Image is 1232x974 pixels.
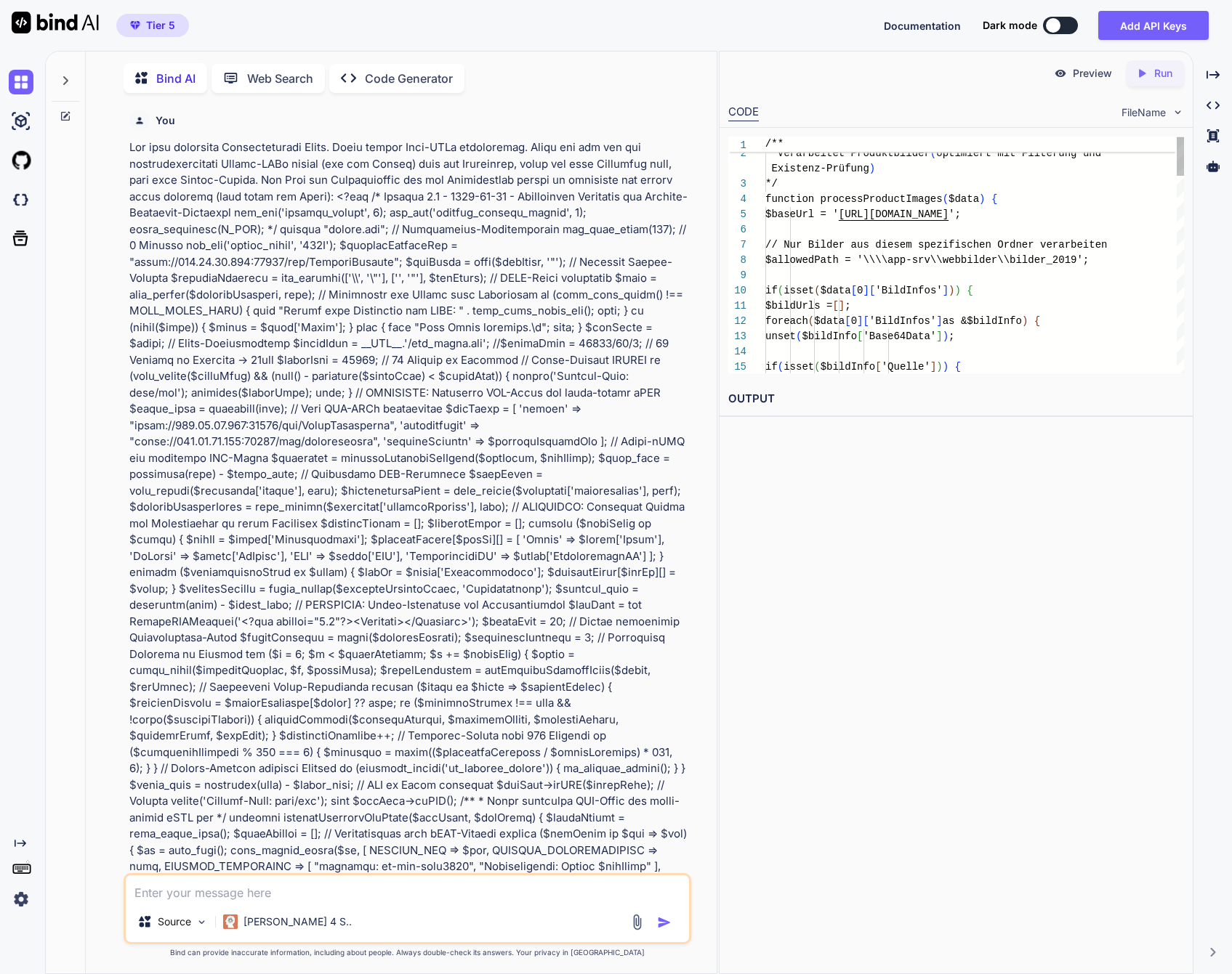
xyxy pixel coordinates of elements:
[967,285,973,296] span: {
[728,329,746,344] div: 13
[820,361,875,373] span: $bildInfo
[863,285,869,296] span: ]
[949,330,954,342] span: ;
[765,254,1058,266] span: $allowedPath = '\\\\app-srv\\webbilder\\bilder_2
[728,253,746,268] div: 8
[936,330,942,342] span: ]
[365,70,453,87] p: Code Generator
[116,14,189,37] button: premiumTier 5
[1022,315,1028,327] span: )
[765,315,808,327] span: foreach
[857,315,863,327] span: ]
[728,176,746,192] div: 3
[765,300,832,312] span: $bildUrls =
[936,361,942,373] span: )
[720,382,1193,416] h2: OUTPUT
[728,299,746,314] div: 11
[728,207,746,222] div: 5
[728,238,746,253] div: 7
[814,315,845,327] span: $data
[158,914,191,929] p: Source
[156,113,175,128] h6: You
[243,914,352,929] p: [PERSON_NAME] 4 S..
[765,361,778,373] span: if
[657,915,672,930] img: icon
[247,70,313,87] p: Web Search
[820,285,850,296] span: $data
[869,163,875,174] span: )
[728,192,746,207] div: 4
[814,285,820,296] span: (
[765,208,839,220] span: $baseUrl = '
[1122,105,1166,120] span: FileName
[765,193,943,205] span: function processProductImages
[863,315,869,327] span: [
[808,315,814,327] span: (
[765,239,1058,251] span: // Nur Bilder aus diesem spezifischen Ordner ver
[629,914,645,930] img: attachment
[954,285,960,296] span: )
[943,330,949,342] span: )
[857,285,863,296] span: 0
[9,109,33,134] img: ai-studio
[765,147,930,159] span: * Verarbeitet Produktbilder
[1058,239,1107,251] span: arbeiten
[884,20,961,32] span: Documentation
[196,916,208,928] img: Pick Models
[728,360,746,375] div: 15
[943,285,949,296] span: ]
[869,285,875,296] span: [
[954,361,960,373] span: {
[771,163,869,174] span: Existenz-Prüfung
[796,330,802,342] span: (
[728,104,759,121] div: CODE
[130,21,140,30] img: premium
[1098,11,1209,40] button: Add API Keys
[930,361,936,373] span: ]
[1154,66,1172,81] p: Run
[156,70,196,87] p: Bind AI
[1058,254,1089,266] span: 019';
[936,315,942,327] span: ]
[983,18,1037,33] span: Dark mode
[991,193,997,205] span: {
[1054,67,1067,80] img: preview
[845,315,850,327] span: [
[784,361,814,373] span: isset
[9,148,33,173] img: githubLight
[857,330,863,342] span: [
[765,330,796,342] span: unset
[943,361,949,373] span: )
[728,138,746,153] span: 1
[949,193,979,205] span: $data
[930,147,936,159] span: (
[949,208,961,220] span: ';
[949,285,954,296] span: )
[12,12,99,33] img: Bind AI
[124,947,691,958] p: Bind can provide inaccurate information, including about people. Always double-check its answers....
[728,344,746,360] div: 14
[1172,106,1184,118] img: chevron down
[784,285,814,296] span: isset
[936,147,1101,159] span: optimiert mit Filterung und
[802,330,857,342] span: $bildInfo
[9,70,33,94] img: chat
[728,268,746,283] div: 9
[728,222,746,238] div: 6
[884,18,961,33] button: Documentation
[778,285,784,296] span: (
[869,315,936,327] span: 'BildInfos'
[728,314,746,329] div: 12
[1073,66,1112,81] p: Preview
[778,361,784,373] span: (
[728,146,746,161] div: 2
[979,193,985,205] span: )
[839,300,845,312] span: ]
[850,285,856,296] span: [
[1034,315,1040,327] span: {
[850,315,856,327] span: 0
[832,300,838,312] span: [
[728,283,746,299] div: 10
[146,18,175,33] span: Tier 5
[875,285,942,296] span: 'BildInfos'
